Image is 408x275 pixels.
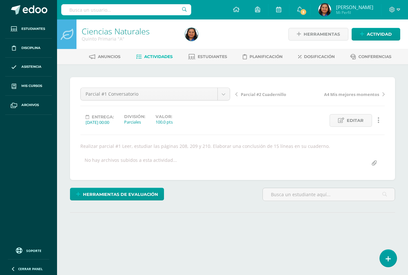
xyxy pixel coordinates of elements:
[352,28,400,41] a: Actividad
[156,114,173,119] label: Valor:
[21,26,45,31] span: Estudiantes
[188,52,227,62] a: Estudiantes
[61,4,191,15] input: Busca un usuario...
[350,52,391,62] a: Conferencias
[8,246,49,255] a: Soporte
[81,88,230,100] a: Parcial #1 Conversatorio
[21,45,41,51] span: Disciplina
[318,3,331,16] img: 95ff7255e5efb9ef498d2607293e1cff.png
[82,36,177,42] div: Quinto Primaria 'A'
[98,54,121,59] span: Anuncios
[92,114,114,119] span: Entrega:
[83,188,158,200] span: Herramientas de evaluación
[298,52,335,62] a: Dosificación
[78,143,387,149] div: Realizar parcial #1 Leer, estudiar las páginas 208, 209 y 210. Elaborar una conclusión de 15 líne...
[241,91,286,97] span: Parcial #2 Cuadernillo
[5,39,52,58] a: Disciplina
[243,52,283,62] a: Planificación
[367,28,392,40] span: Actividad
[86,119,114,125] div: [DATE] 00:00
[336,10,373,15] span: Mi Perfil
[263,188,395,201] input: Busca un estudiante aquí...
[5,96,52,115] a: Archivos
[250,54,283,59] span: Planificación
[347,114,364,126] span: Editar
[324,91,379,97] span: A4 Mis mejores momentos
[156,119,173,125] div: 100.0 pts
[336,4,373,10] span: [PERSON_NAME]
[70,188,164,200] a: Herramientas de evaluación
[198,54,227,59] span: Estudiantes
[288,28,348,41] a: Herramientas
[5,19,52,39] a: Estudiantes
[85,157,177,170] div: No hay archivos subidos a esta actividad...
[304,28,340,40] span: Herramientas
[5,77,52,96] a: Mis cursos
[136,52,173,62] a: Actividades
[82,26,150,37] a: Ciencias Naturales
[89,52,121,62] a: Anuncios
[21,83,42,89] span: Mis cursos
[82,27,177,36] h1: Ciencias Naturales
[304,54,335,59] span: Dosificación
[26,248,41,253] span: Soporte
[124,114,145,119] label: División:
[358,54,391,59] span: Conferencias
[310,91,385,97] a: A4 Mis mejores momentos
[5,58,52,77] a: Asistencia
[21,102,39,108] span: Archivos
[235,91,310,97] a: Parcial #2 Cuadernillo
[86,88,213,100] span: Parcial #1 Conversatorio
[300,8,307,16] span: 3
[18,267,43,271] span: Cerrar panel
[185,28,198,41] img: 95ff7255e5efb9ef498d2607293e1cff.png
[144,54,173,59] span: Actividades
[21,64,41,69] span: Asistencia
[124,119,145,125] div: Parciales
